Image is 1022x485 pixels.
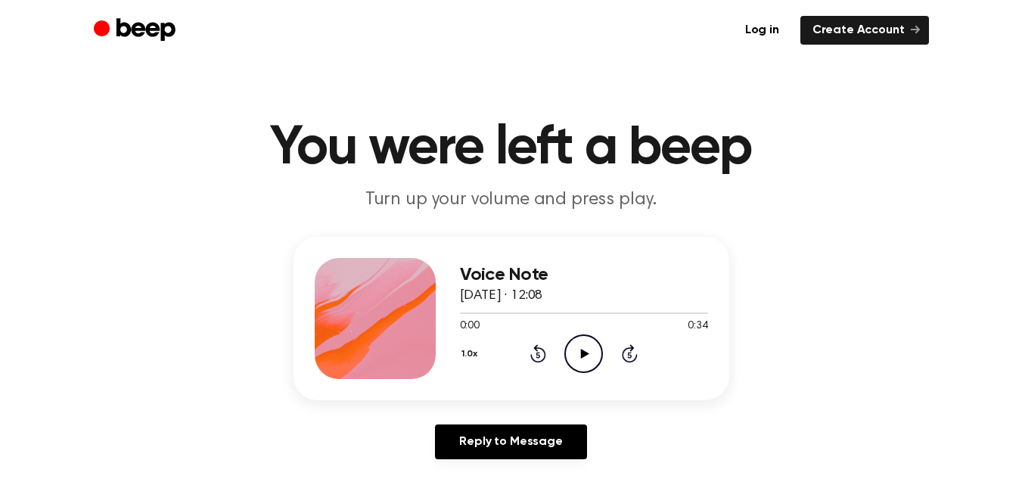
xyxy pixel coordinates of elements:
h1: You were left a beep [124,121,899,176]
a: Create Account [800,16,929,45]
a: Log in [733,16,791,45]
span: [DATE] · 12:08 [460,289,543,303]
a: Reply to Message [435,424,586,459]
span: 0:34 [688,319,707,334]
h3: Voice Note [460,265,708,285]
p: Turn up your volume and press play. [221,188,802,213]
a: Beep [94,16,179,45]
span: 0:00 [460,319,480,334]
button: 1.0x [460,341,483,367]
